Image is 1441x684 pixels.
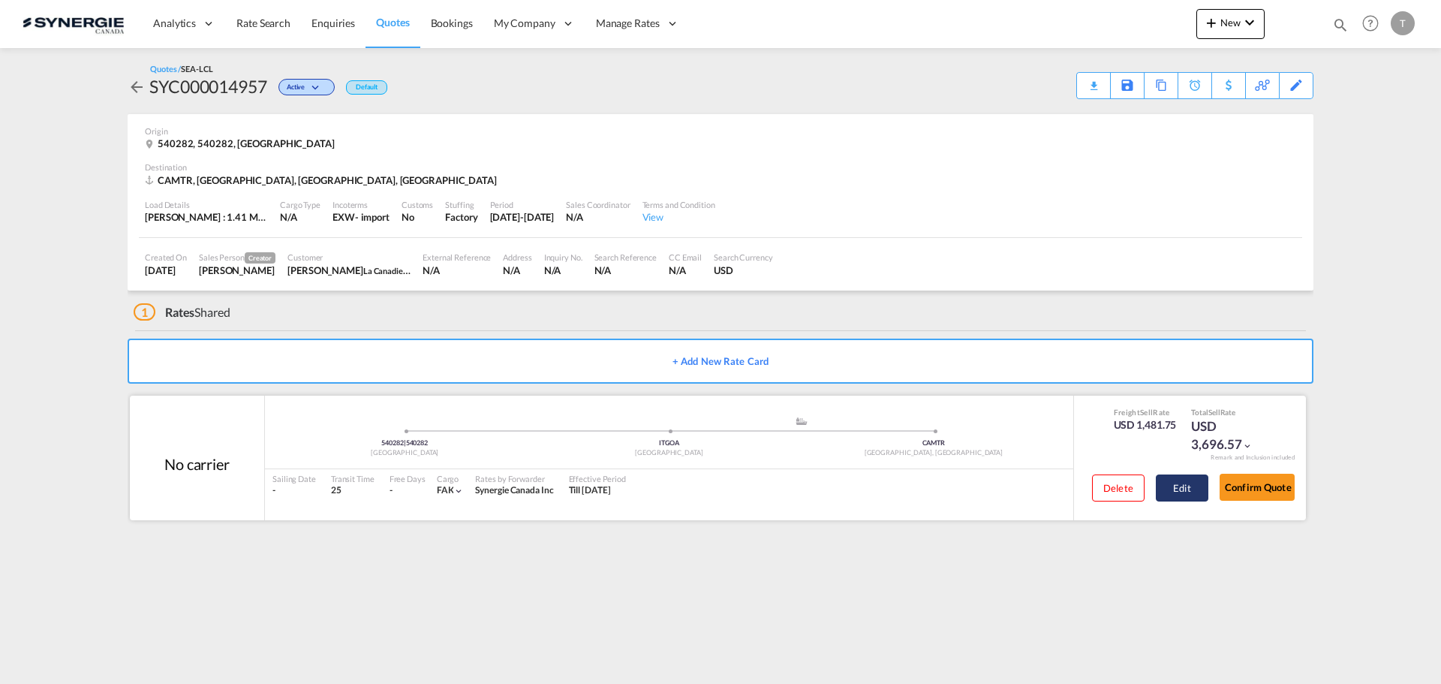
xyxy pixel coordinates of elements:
div: Search Currency [714,252,773,263]
div: Free Days [390,473,426,484]
div: Terms and Condition [642,199,715,210]
div: - [272,484,316,497]
span: 540282, 540282, [GEOGRAPHIC_DATA] [158,137,335,149]
div: N/A [423,264,491,277]
span: Creator [245,252,275,264]
span: My Company [494,16,555,31]
md-icon: icon-magnify [1332,17,1349,33]
div: Origin [145,125,1296,137]
div: Stuffing [445,199,477,210]
span: Active [287,83,308,97]
button: Confirm Quote [1220,474,1295,501]
span: FAK [437,484,454,496]
div: Freight Rate [1114,407,1177,417]
md-icon: icon-chevron-down [1242,441,1253,451]
div: Transit Time [331,473,375,484]
div: 540282, 540282, Romania [145,137,338,150]
md-icon: icon-plus 400-fg [1202,14,1220,32]
md-icon: icon-chevron-down [308,84,326,92]
div: Created On [145,252,187,263]
md-icon: icon-chevron-down [453,486,464,496]
div: Sales Coordinator [566,199,630,210]
div: N/A [544,264,582,277]
md-icon: assets/icons/custom/ship-fill.svg [793,417,811,425]
div: Customs [402,199,433,210]
span: Analytics [153,16,196,31]
div: Effective Period [569,473,626,484]
div: No carrier [164,453,230,475]
div: Pablo Gomez Saldarriaga [199,264,275,277]
div: icon-magnify [1332,17,1349,39]
button: Delete [1092,475,1145,502]
div: N/A [594,264,657,277]
span: Bookings [431,17,473,29]
div: Default [346,80,387,95]
div: Incoterms [332,199,390,210]
div: Quote PDF is not available at this time [1085,73,1103,86]
span: 540282 [381,438,405,447]
div: Remark and Inclusion included [1199,453,1306,462]
div: 25 [331,484,375,497]
div: 23 Sep 2025 [145,264,187,277]
div: Sailing Date [272,473,316,484]
div: Search Reference [594,252,657,263]
div: CAMTR [802,438,1066,448]
div: Help [1358,11,1391,38]
div: N/A [280,210,320,224]
button: Edit [1156,475,1208,502]
div: - import [355,210,390,224]
div: - [390,484,393,497]
div: USD 3,696.57 [1191,417,1266,453]
div: Cargo [437,473,465,484]
div: Total Rate [1191,407,1266,417]
div: Ingrid Muroff [287,264,411,277]
span: 540282 [406,438,428,447]
div: ITGOA [537,438,801,448]
div: Load Details [145,199,268,210]
div: icon-arrow-left [128,74,149,98]
span: Quotes [376,16,409,29]
div: Shared [134,304,230,321]
div: Inquiry No. [544,252,582,263]
div: USD 1,481.75 [1114,417,1177,432]
div: Save As Template [1111,73,1144,98]
div: CAMTR, Montreal, QC, Americas [145,173,501,187]
button: icon-plus 400-fgNewicon-chevron-down [1196,9,1265,39]
div: Sales Person [199,252,275,264]
span: Manage Rates [596,16,660,31]
span: Synergie Canada Inc [475,484,553,496]
div: Period [490,199,555,210]
span: La Canadienne shoes [363,264,438,276]
div: External Reference [423,252,491,263]
span: New [1202,17,1259,29]
span: SEA-LCL [181,64,212,74]
div: [GEOGRAPHIC_DATA], [GEOGRAPHIC_DATA] [802,448,1066,458]
md-icon: icon-arrow-left [128,78,146,96]
img: 1f56c880d42311ef80fc7dca854c8e59.png [23,7,124,41]
div: Quotes /SEA-LCL [150,63,213,74]
span: Rates [165,305,195,319]
button: + Add New Rate Card [128,339,1313,384]
div: EXW [332,210,355,224]
div: T [1391,11,1415,35]
div: USD [714,264,773,277]
span: | [404,438,406,447]
div: Rates by Forwarder [475,473,553,484]
div: [GEOGRAPHIC_DATA] [272,448,537,458]
span: Enquiries [311,17,355,29]
div: Till 23 Oct 2025 [569,484,611,497]
md-icon: icon-download [1085,75,1103,86]
div: SYC000014957 [149,74,267,98]
div: [GEOGRAPHIC_DATA] [537,448,801,458]
div: N/A [503,264,531,277]
md-icon: icon-chevron-down [1241,14,1259,32]
div: Customer [287,252,411,263]
div: CC Email [669,252,702,263]
div: Cargo Type [280,199,320,210]
div: No [402,210,433,224]
div: Address [503,252,531,263]
span: Help [1358,11,1383,36]
div: Destination [145,161,1296,173]
div: 23 Oct 2025 [490,210,555,224]
div: N/A [566,210,630,224]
